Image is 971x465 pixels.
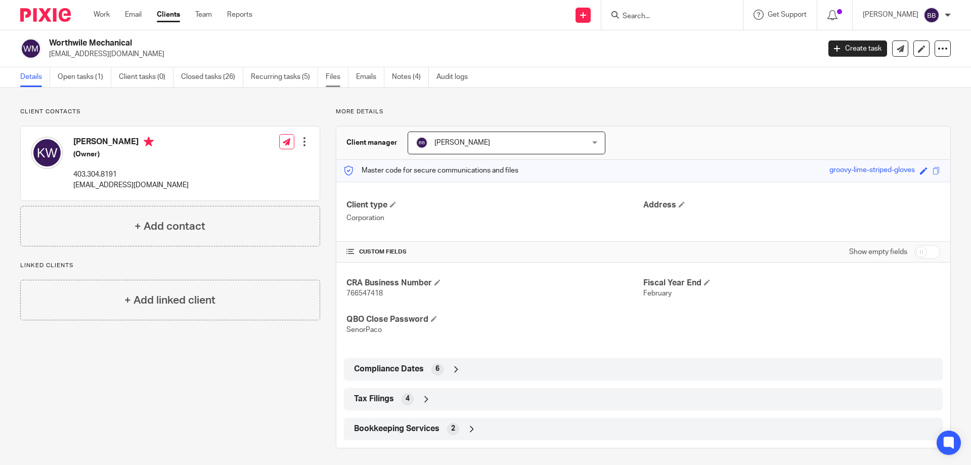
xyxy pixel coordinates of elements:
span: [PERSON_NAME] [434,139,490,146]
img: svg%3E [20,38,41,59]
h5: (Owner) [73,149,189,159]
i: Primary [144,137,154,147]
p: Client contacts [20,108,320,116]
a: Work [94,10,110,20]
a: Recurring tasks (5) [251,67,318,87]
a: Email [125,10,142,20]
h4: [PERSON_NAME] [73,137,189,149]
img: svg%3E [31,137,63,169]
img: svg%3E [923,7,940,23]
a: Create task [828,40,887,57]
span: 2 [451,424,455,434]
span: 6 [435,364,439,374]
h4: CUSTOM FIELDS [346,248,643,256]
span: SenorPaco [346,326,382,333]
p: More details [336,108,951,116]
a: Closed tasks (26) [181,67,243,87]
p: Corporation [346,213,643,223]
h4: QBO Close Password [346,314,643,325]
a: Emails [356,67,384,87]
input: Search [622,12,713,21]
a: Reports [227,10,252,20]
p: 403.304.8191 [73,170,189,180]
h3: Client manager [346,138,398,148]
p: [EMAIL_ADDRESS][DOMAIN_NAME] [49,49,813,59]
a: Client tasks (0) [119,67,173,87]
h4: Fiscal Year End [643,278,940,288]
h4: + Add linked client [124,292,215,308]
a: Open tasks (1) [58,67,111,87]
span: 4 [406,394,410,404]
span: Tax Filings [354,394,394,404]
p: Linked clients [20,262,320,270]
span: February [643,290,672,297]
span: Bookkeeping Services [354,424,439,434]
a: Audit logs [436,67,475,87]
label: Show empty fields [849,247,907,257]
a: Details [20,67,50,87]
h4: Address [643,200,940,210]
p: [EMAIL_ADDRESS][DOMAIN_NAME] [73,180,189,190]
img: Pixie [20,8,71,22]
p: [PERSON_NAME] [863,10,918,20]
h4: CRA Business Number [346,278,643,288]
a: Team [195,10,212,20]
h4: Client type [346,200,643,210]
a: Files [326,67,348,87]
h2: Worthwile Mechanical [49,38,660,49]
img: svg%3E [416,137,428,149]
span: Compliance Dates [354,364,424,374]
a: Clients [157,10,180,20]
span: 766547418 [346,290,383,297]
div: groovy-lime-striped-gloves [829,165,915,177]
h4: + Add contact [135,219,205,234]
a: Notes (4) [392,67,429,87]
span: Get Support [768,11,807,18]
p: Master code for secure communications and files [344,165,518,176]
